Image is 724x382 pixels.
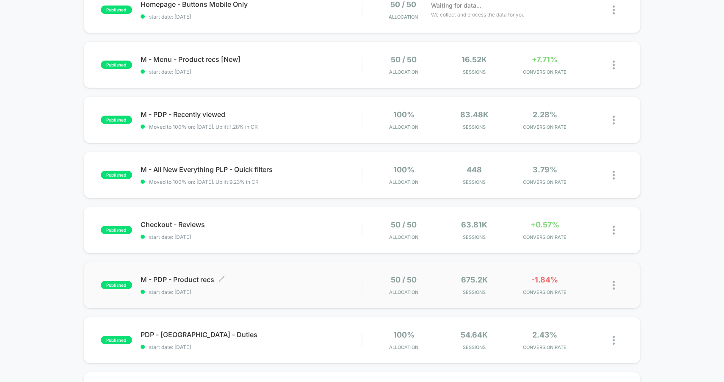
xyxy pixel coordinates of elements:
span: CONVERSION RATE [511,234,578,240]
span: 83.48k [460,110,489,119]
span: 100% [393,165,415,174]
span: Allocation [389,179,418,185]
span: Allocation [389,344,418,350]
span: We collect and process the data for you [431,11,525,19]
span: +7.71% [532,55,558,64]
span: M - PDP - Product recs [141,275,362,284]
span: Sessions [441,289,507,295]
span: published [101,226,132,234]
img: close [613,226,615,235]
span: start date: [DATE] [141,289,362,295]
span: Checkout - Reviews [141,220,362,229]
span: 16.52k [461,55,487,64]
img: close [613,61,615,69]
span: 448 [467,165,482,174]
span: 50 / 50 [391,220,417,229]
span: start date: [DATE] [141,344,362,350]
img: close [613,116,615,125]
span: CONVERSION RATE [511,124,578,130]
span: start date: [DATE] [141,234,362,240]
span: CONVERSION RATE [511,344,578,350]
img: close [613,6,615,14]
span: 100% [393,330,415,339]
span: Allocation [389,69,418,75]
span: Sessions [441,234,507,240]
span: Moved to 100% on: [DATE] . Uplift: 1.28% in CR [149,124,258,130]
span: Allocation [389,234,418,240]
span: CONVERSION RATE [511,69,578,75]
span: 2.28% [533,110,557,119]
span: CONVERSION RATE [511,289,578,295]
span: published [101,171,132,179]
span: M - Menu - Product recs [New] [141,55,362,64]
span: 50 / 50 [391,55,417,64]
span: Sessions [441,69,507,75]
span: published [101,281,132,289]
span: 54.64k [461,330,488,339]
span: start date: [DATE] [141,69,362,75]
span: M - PDP - Recently viewed [141,110,362,119]
img: close [613,171,615,180]
span: 675.2k [461,275,488,284]
span: 50 / 50 [391,275,417,284]
span: -1.84% [531,275,558,284]
span: 100% [393,110,415,119]
span: Sessions [441,179,507,185]
img: close [613,281,615,290]
span: start date: [DATE] [141,14,362,20]
span: published [101,61,132,69]
span: Sessions [441,124,507,130]
span: 2.43% [532,330,557,339]
span: Allocation [389,14,418,20]
span: published [101,116,132,124]
span: published [101,336,132,344]
span: Allocation [389,289,418,295]
span: published [101,6,132,14]
span: Waiting for data... [431,1,481,10]
span: Moved to 100% on: [DATE] . Uplift: 9.23% in CR [149,179,259,185]
span: 3.79% [533,165,557,174]
img: close [613,336,615,345]
span: Allocation [389,124,418,130]
span: Sessions [441,344,507,350]
span: 63.81k [461,220,487,229]
span: M - All New Everything PLP - Quick filters [141,165,362,174]
span: +0.57% [531,220,559,229]
span: CONVERSION RATE [511,179,578,185]
span: PDP - [GEOGRAPHIC_DATA] - Duties [141,330,362,339]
